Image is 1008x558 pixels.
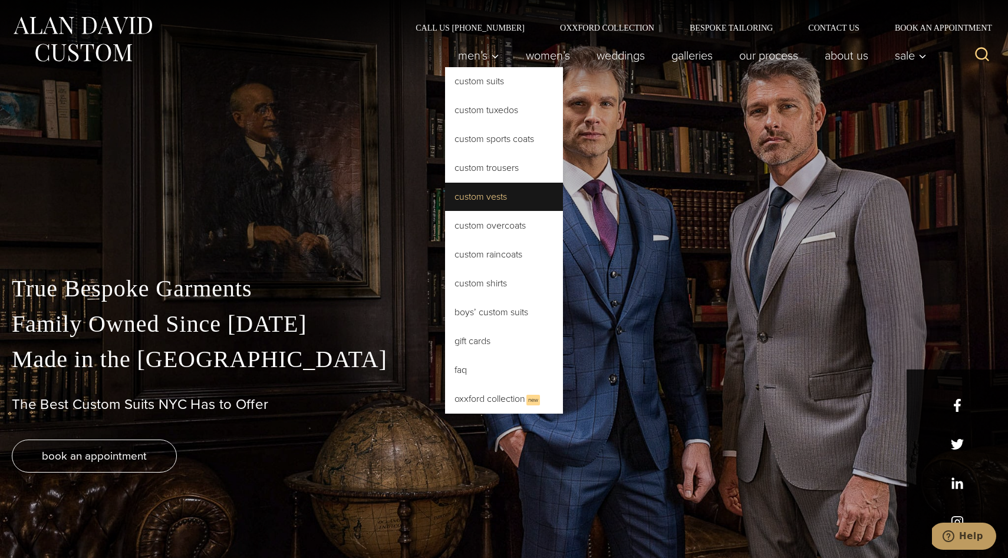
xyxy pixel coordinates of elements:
[726,44,812,67] a: Our Process
[398,24,996,32] nav: Secondary Navigation
[12,396,996,413] h1: The Best Custom Suits NYC Has to Offer
[445,154,563,182] a: Custom Trousers
[445,356,563,384] a: FAQ
[968,41,996,70] button: View Search Form
[12,13,153,65] img: Alan David Custom
[12,440,177,473] a: book an appointment
[672,24,790,32] a: Bespoke Tailoring
[513,44,584,67] a: Women’s
[445,240,563,269] a: Custom Raincoats
[445,67,563,95] a: Custom Suits
[445,212,563,240] a: Custom Overcoats
[398,24,542,32] a: Call Us [PHONE_NUMBER]
[584,44,658,67] a: weddings
[42,447,147,464] span: book an appointment
[445,269,563,298] a: Custom Shirts
[932,523,996,552] iframe: Opens a widget where you can chat to one of our agents
[445,96,563,124] a: Custom Tuxedos
[445,385,563,414] a: Oxxford CollectionNew
[790,24,877,32] a: Contact Us
[877,24,996,32] a: Book an Appointment
[882,44,933,67] button: Sale sub menu toggle
[445,125,563,153] a: Custom Sports Coats
[526,395,540,405] span: New
[445,327,563,355] a: Gift Cards
[445,44,513,67] button: Child menu of Men’s
[445,44,933,67] nav: Primary Navigation
[445,183,563,211] a: Custom Vests
[12,271,996,377] p: True Bespoke Garments Family Owned Since [DATE] Made in the [GEOGRAPHIC_DATA]
[658,44,726,67] a: Galleries
[812,44,882,67] a: About Us
[445,298,563,326] a: Boys’ Custom Suits
[542,24,672,32] a: Oxxford Collection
